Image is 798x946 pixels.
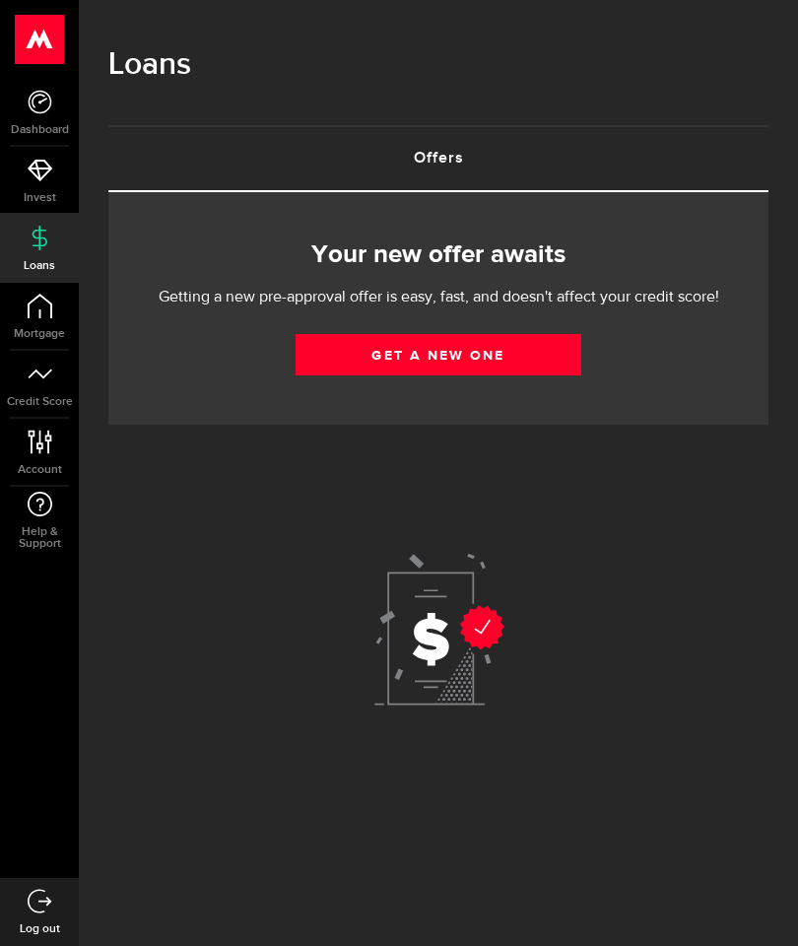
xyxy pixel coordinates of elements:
[296,334,581,375] a: Get a new one
[715,863,798,946] iframe: LiveChat chat widget
[138,286,739,309] p: Getting a new pre-approval offer is easy, fast, and doesn't affect your credit score!
[138,235,739,276] h2: Your new offer awaits
[108,127,768,190] a: Offers
[108,125,768,192] ul: Tabs Navigation
[108,39,768,91] h1: Loans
